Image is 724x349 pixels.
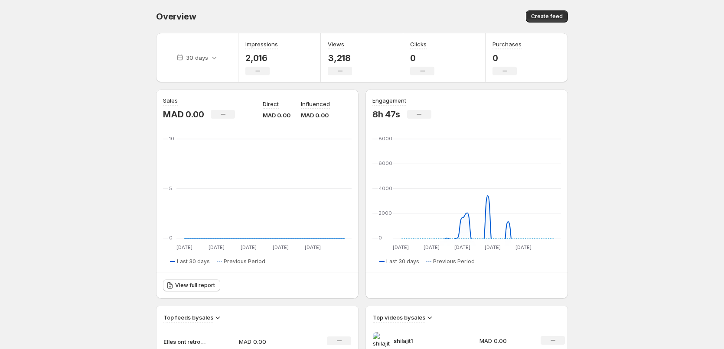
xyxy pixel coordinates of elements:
[328,53,352,63] p: 3,218
[176,244,192,250] text: [DATE]
[169,235,173,241] text: 0
[169,136,174,142] text: 10
[394,336,459,345] p: shilajit1
[239,337,300,346] p: MAD 0.00
[156,11,196,22] span: Overview
[393,244,409,250] text: [DATE]
[378,160,392,166] text: 6000
[372,96,406,105] h3: Engagement
[163,96,178,105] h3: Sales
[515,244,532,250] text: [DATE]
[175,282,215,289] span: View full report
[454,244,470,250] text: [DATE]
[224,258,265,265] span: Previous Period
[424,244,440,250] text: [DATE]
[526,10,568,23] button: Create feed
[305,244,321,250] text: [DATE]
[169,185,172,191] text: 5
[209,244,225,250] text: [DATE]
[492,40,522,48] h3: Purchases
[163,337,207,346] p: Elles ont retrouvé confiance en leur intimité
[373,313,425,322] h3: Top videos by sales
[328,40,344,48] h3: Views
[163,313,213,322] h3: Top feeds by sales
[245,53,278,63] p: 2,016
[163,279,220,291] a: View full report
[378,185,392,191] text: 4000
[301,111,330,120] p: MAD 0.00
[378,210,392,216] text: 2000
[245,40,278,48] h3: Impressions
[263,111,290,120] p: MAD 0.00
[273,244,289,250] text: [DATE]
[263,100,279,108] p: Direct
[378,235,382,241] text: 0
[177,258,210,265] span: Last 30 days
[492,53,522,63] p: 0
[378,136,392,142] text: 8000
[186,53,208,62] p: 30 days
[163,109,204,120] p: MAD 0.00
[410,53,434,63] p: 0
[531,13,563,20] span: Create feed
[386,258,419,265] span: Last 30 days
[433,258,475,265] span: Previous Period
[372,109,400,120] p: 8h 47s
[410,40,427,48] h3: Clicks
[241,244,257,250] text: [DATE]
[485,244,501,250] text: [DATE]
[479,336,531,345] p: MAD 0.00
[301,100,330,108] p: Influenced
